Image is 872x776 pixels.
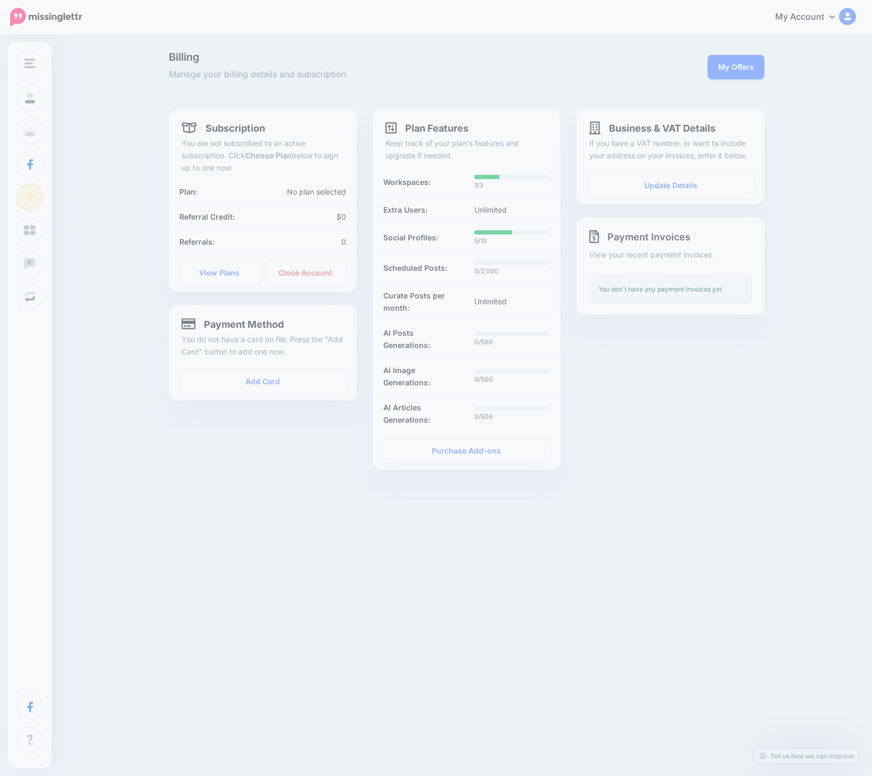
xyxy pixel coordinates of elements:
[383,289,459,314] b: Curate Posts per month:
[383,401,459,426] b: AI Articles Generations:
[764,4,856,30] a: My Account
[385,137,548,161] p: Keep track of your plan's features and upgrade if needed.
[589,230,752,243] h4: Payment Invoices
[383,176,431,188] b: Workspaces:
[754,749,859,763] a: Tell us how we can improve
[474,266,550,277] p: 0/2,000
[383,439,550,463] a: Purchase Add-ons
[383,364,459,389] b: AI Image Generations:
[179,187,198,196] b: Plan:
[466,204,558,216] div: Unlimited
[182,333,344,358] p: You do not have a card on file. Press the "Add Card" button to add one now.
[10,8,82,26] img: Missinglettr
[245,151,292,160] b: Choose Plan
[265,261,346,285] a: Close Account
[341,237,346,246] span: 0
[179,212,235,221] b: Referral Credit:
[589,275,752,304] div: You don't have any payment invoices yet.
[179,261,260,285] a: View Plans
[383,231,438,244] b: Social Profiles:
[182,318,284,330] h4: Payment Method
[179,369,346,394] a: Add Card
[474,180,550,191] p: 1/3
[383,204,427,216] b: Extra Users:
[474,411,550,422] p: 0/500
[179,237,215,246] b: Referrals:
[383,327,459,351] b: AI Posts Generations:
[169,68,561,82] span: Manage your billing details and subscription
[474,337,550,347] p: 0/500
[589,137,752,161] p: If you have a VAT number, or want to include your address on your invoices, enter it below.
[182,137,344,174] p: You are not subscribed to an active subscription. Click below to sign up to one now.
[589,248,752,261] p: View your recent payment invoices.
[24,59,35,68] img: menu.png
[383,262,447,274] b: Scheduled Posts:
[474,236,550,246] p: 5/10
[474,374,550,385] p: 0/500
[589,122,715,134] h4: Business & VAT Details
[466,289,558,314] div: Unlimited
[232,185,354,198] div: No plan selected
[262,211,354,223] div: $0
[708,55,764,79] a: My Offers
[169,52,561,62] span: Billing
[182,122,266,134] h4: Subscription
[587,173,754,198] a: Update Details
[385,122,468,134] h4: Plan Features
